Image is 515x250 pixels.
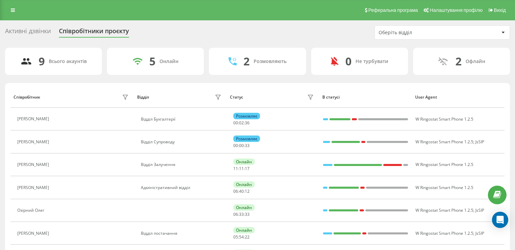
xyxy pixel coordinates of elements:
[17,140,51,144] div: [PERSON_NAME]
[49,59,87,64] div: Всього акаунтів
[466,59,485,64] div: Офлайн
[415,116,473,122] span: W Ringostat Smart Phone 1.2.5
[475,207,484,213] span: JsSIP
[245,120,250,126] span: 36
[379,30,459,36] div: Оберіть відділ
[141,231,223,236] div: Відділ постачання
[17,162,51,167] div: [PERSON_NAME]
[39,55,45,68] div: 9
[233,181,255,188] div: Онлайн
[475,139,484,145] span: JsSIP
[430,7,482,13] span: Налаштування профілю
[141,117,223,122] div: Відділ Бухгалтерії
[233,234,238,240] span: 05
[245,188,250,194] span: 12
[239,234,244,240] span: 54
[141,185,223,190] div: Адміністративний відділ
[233,143,238,148] span: 00
[141,140,223,144] div: Відділ Супроводу
[233,120,238,126] span: 00
[345,55,351,68] div: 0
[415,139,473,145] span: W Ringostat Smart Phone 1.2.5
[245,234,250,240] span: 22
[233,121,250,125] div: : :
[233,211,238,217] span: 06
[137,95,149,100] div: Відділ
[239,143,244,148] span: 00
[233,159,255,165] div: Онлайн
[233,113,260,119] div: Розмовляє
[17,117,51,121] div: [PERSON_NAME]
[17,208,46,213] div: Озірний Олег
[254,59,286,64] div: Розмовляють
[233,188,238,194] span: 06
[233,227,255,233] div: Онлайн
[415,162,473,167] span: W Ringostat Smart Phone 1.2.5
[356,59,388,64] div: Не турбувати
[149,55,155,68] div: 5
[17,185,51,190] div: [PERSON_NAME]
[17,231,51,236] div: [PERSON_NAME]
[322,95,409,100] div: В статусі
[368,7,418,13] span: Реферальна програма
[494,7,506,13] span: Вихід
[159,59,178,64] div: Онлайн
[239,166,244,171] span: 11
[239,120,244,126] span: 02
[233,136,260,142] div: Розмовляє
[141,162,223,167] div: Відділ Залучення
[415,207,473,213] span: W Ringostat Smart Phone 1.2.5
[415,95,501,100] div: User Agent
[492,212,508,228] div: Open Intercom Messenger
[475,230,484,236] span: JsSIP
[233,166,250,171] div: : :
[455,55,462,68] div: 2
[233,235,250,239] div: : :
[243,55,250,68] div: 2
[233,143,250,148] div: : :
[5,27,51,38] div: Активні дзвінки
[245,166,250,171] span: 17
[233,212,250,217] div: : :
[233,204,255,211] div: Онлайн
[233,189,250,194] div: : :
[233,166,238,171] span: 11
[415,230,473,236] span: W Ringostat Smart Phone 1.2.5
[239,211,244,217] span: 33
[239,188,244,194] span: 40
[245,143,250,148] span: 33
[415,185,473,190] span: W Ringostat Smart Phone 1.2.5
[14,95,40,100] div: Співробітник
[59,27,129,38] div: Співробітники проєкту
[230,95,243,100] div: Статус
[245,211,250,217] span: 33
